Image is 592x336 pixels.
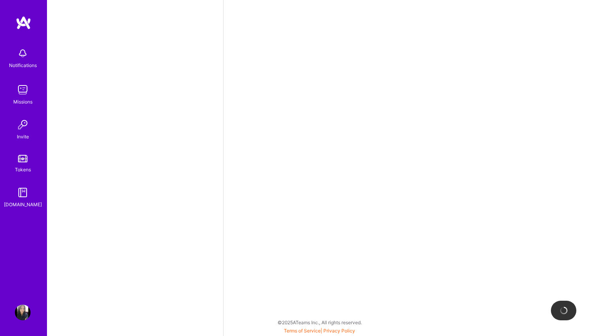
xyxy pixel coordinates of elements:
div: [DOMAIN_NAME] [4,200,42,209]
div: Missions [13,98,32,106]
div: Tokens [15,165,31,174]
img: bell [15,45,31,61]
img: teamwork [15,82,31,98]
a: Terms of Service [284,328,321,334]
img: User Avatar [15,305,31,320]
img: Invite [15,117,31,133]
img: tokens [18,155,27,162]
div: Invite [17,133,29,141]
div: © 2025 ATeams Inc., All rights reserved. [47,312,592,332]
a: User Avatar [13,305,32,320]
img: logo [16,16,31,30]
img: loading [560,306,568,315]
span: | [284,328,355,334]
img: guide book [15,185,31,200]
a: Privacy Policy [323,328,355,334]
div: Notifications [9,61,37,69]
